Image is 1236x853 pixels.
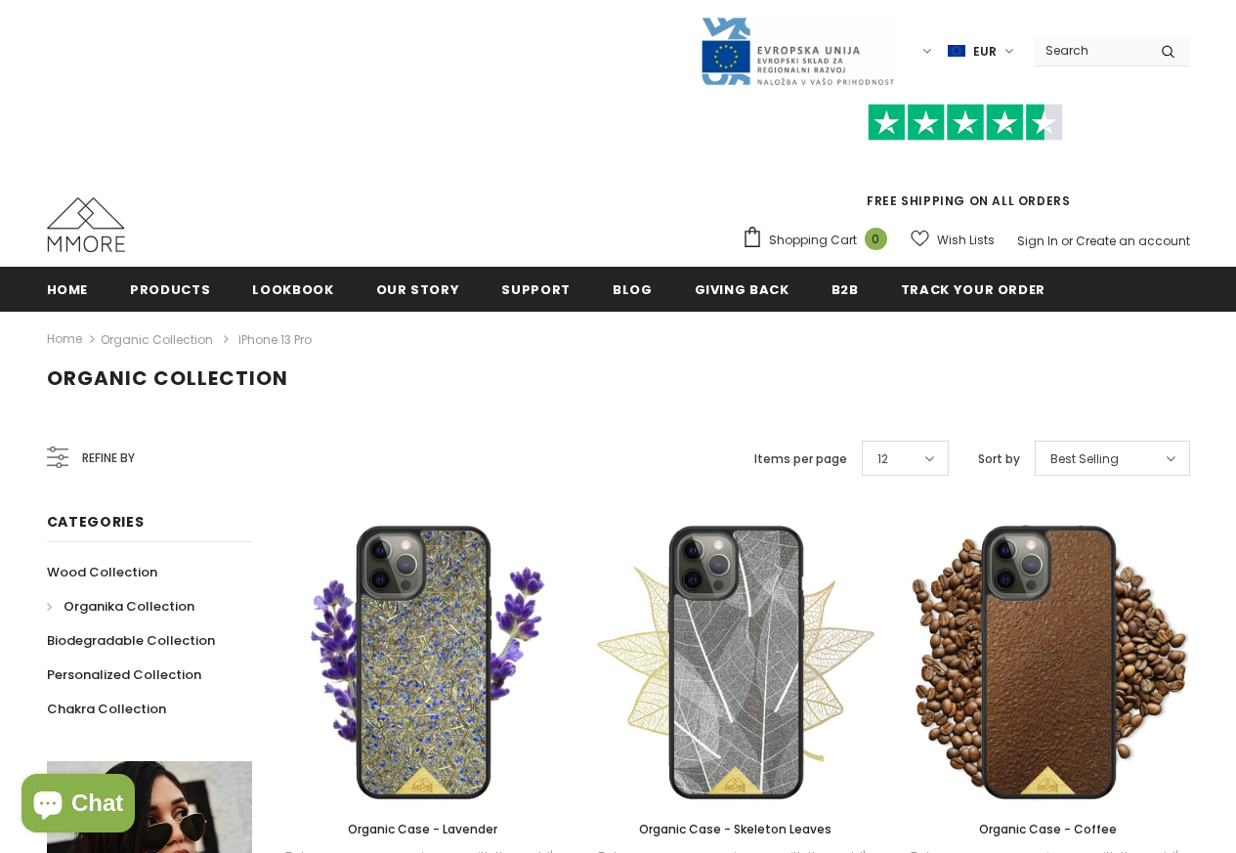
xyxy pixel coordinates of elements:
span: B2B [831,280,859,299]
a: Biodegradable Collection [47,623,215,658]
span: Organika Collection [64,597,194,616]
span: Lookbook [252,280,333,299]
a: Organika Collection [47,589,194,623]
a: Home [47,267,89,311]
span: Wish Lists [937,231,995,250]
span: 12 [877,449,888,469]
img: Javni Razpis [700,16,895,87]
a: Organic Collection [101,331,213,348]
span: Our Story [376,280,460,299]
img: MMORE Cases [47,197,125,252]
a: Lookbook [252,267,333,311]
span: iPhone 13 Pro [238,331,312,348]
span: support [501,280,571,299]
a: Wood Collection [47,555,157,589]
a: Track your order [901,267,1045,311]
span: Chakra Collection [47,700,166,718]
span: Shopping Cart [769,231,857,250]
a: Home [47,327,82,352]
img: Trust Pilot Stars [868,104,1063,142]
a: B2B [831,267,859,311]
span: Best Selling [1050,449,1119,469]
a: Blog [613,267,653,311]
span: Organic Case - Lavender [348,821,497,837]
a: Chakra Collection [47,692,166,726]
input: Search Site [1034,36,1146,64]
a: Products [130,267,210,311]
span: Blog [613,280,653,299]
span: Biodegradable Collection [47,631,215,650]
label: Items per page [754,449,847,469]
span: Home [47,280,89,299]
a: Shopping Cart 0 [742,226,897,255]
span: Giving back [695,280,789,299]
span: Organic Case - Skeleton Leaves [639,821,831,837]
a: Create an account [1076,233,1190,249]
a: Our Story [376,267,460,311]
iframe: Customer reviews powered by Trustpilot [742,141,1190,192]
span: 0 [865,228,887,250]
a: Javni Razpis [700,42,895,59]
span: Categories [47,512,145,532]
span: Personalized Collection [47,665,201,684]
span: or [1061,233,1073,249]
span: Organic Collection [47,364,288,392]
span: Track your order [901,280,1045,299]
a: Organic Case - Skeleton Leaves [594,819,877,840]
a: Wish Lists [911,223,995,257]
a: support [501,267,571,311]
a: Organic Case - Coffee [907,819,1190,840]
label: Sort by [978,449,1020,469]
span: Wood Collection [47,563,157,581]
a: Organic Case - Lavender [281,819,565,840]
span: Products [130,280,210,299]
span: Refine by [82,448,135,469]
a: Personalized Collection [47,658,201,692]
span: EUR [973,42,997,62]
inbox-online-store-chat: Shopify online store chat [16,774,141,837]
a: Giving back [695,267,789,311]
a: Sign In [1017,233,1058,249]
span: Organic Case - Coffee [979,821,1117,837]
span: FREE SHIPPING ON ALL ORDERS [742,112,1190,209]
